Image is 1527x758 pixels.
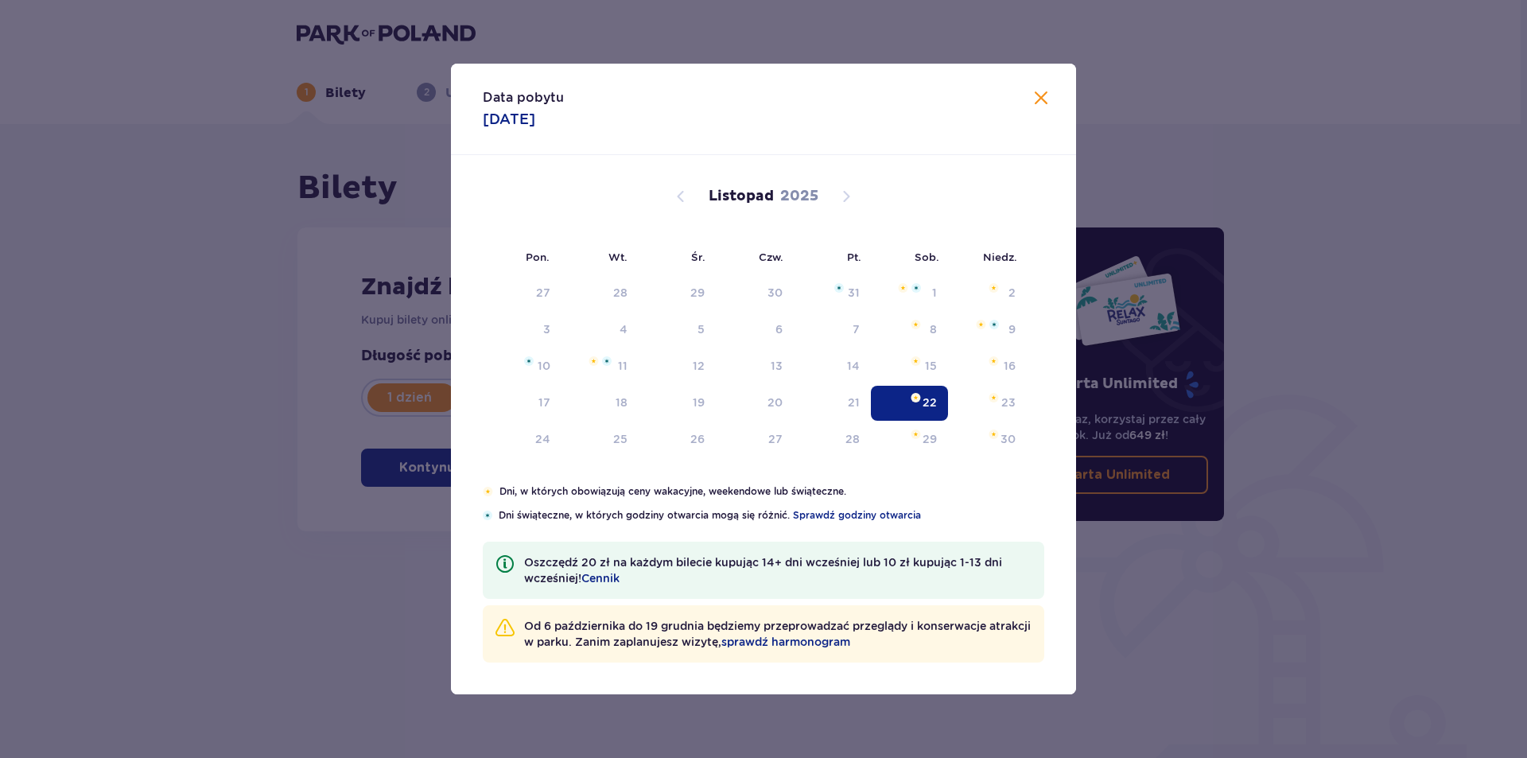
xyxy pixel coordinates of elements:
[932,285,937,301] div: 1
[834,283,844,293] img: Niebieska gwiazdka
[923,431,937,447] div: 29
[602,356,612,366] img: Niebieska gwiazdka
[948,386,1027,421] td: niedziela, 23 listopada 2025
[524,618,1032,650] p: Od 6 października do 19 grudnia będziemy przeprowadzać przeglądy i konserwacje atrakcji w parku. ...
[1001,395,1016,410] div: 23
[989,356,999,366] img: Pomarańczowa gwiazdka
[671,187,690,206] button: Poprzedni miesiąc
[524,554,1032,586] p: Oszczędź 20 zł na każdym bilecie kupując 14+ dni wcześniej lub 10 zł kupując 1-13 dni wcześniej!
[483,422,561,457] td: poniedziałek, 24 listopada 2025
[871,313,948,348] td: sobota, 8 listopada 2025
[768,431,783,447] div: 27
[930,321,937,337] div: 8
[925,358,937,374] div: 15
[780,187,818,206] p: 2025
[561,313,639,348] td: wtorek, 4 listopada 2025
[775,321,783,337] div: 6
[847,358,860,374] div: 14
[639,422,716,457] td: środa, 26 listopada 2025
[871,276,948,311] td: sobota, 1 listopada 2025
[690,285,705,301] div: 29
[1004,358,1016,374] div: 16
[499,508,1044,523] p: Dni świąteczne, w których godziny otwarcia mogą się różnić.
[948,276,1027,311] td: niedziela, 2 listopada 2025
[620,321,628,337] div: 4
[535,431,550,447] div: 24
[871,349,948,384] td: sobota, 15 listopada 2025
[848,395,860,410] div: 21
[716,313,795,348] td: czwartek, 6 listopada 2025
[639,313,716,348] td: środa, 5 listopada 2025
[794,386,871,421] td: piątek, 21 listopada 2025
[693,395,705,410] div: 19
[794,422,871,457] td: piątek, 28 listopada 2025
[989,393,999,402] img: Pomarańczowa gwiazdka
[697,321,705,337] div: 5
[911,430,921,439] img: Pomarańczowa gwiazdka
[716,276,795,311] td: czwartek, 30 października 2025
[483,349,561,384] td: poniedziałek, 10 listopada 2025
[911,393,921,402] img: Pomarańczowa gwiazdka
[499,484,1044,499] p: Dni, w których obowiązują ceny wakacyjne, weekendowe lub świąteczne.
[759,251,783,263] small: Czw.
[847,251,861,263] small: Pt.
[613,431,628,447] div: 25
[483,110,535,129] p: [DATE]
[948,349,1027,384] td: niedziela, 16 listopada 2025
[794,313,871,348] td: piątek, 7 listopada 2025
[721,634,850,650] a: sprawdź harmonogram
[581,570,620,586] a: Cennik
[483,511,492,520] img: Niebieska gwiazdka
[639,349,716,384] td: środa, 12 listopada 2025
[794,276,871,311] td: piątek, 31 października 2025
[483,313,561,348] td: poniedziałek, 3 listopada 2025
[561,422,639,457] td: wtorek, 25 listopada 2025
[848,285,860,301] div: 31
[716,422,795,457] td: czwartek, 27 listopada 2025
[911,283,921,293] img: Niebieska gwiazdka
[871,422,948,457] td: sobota, 29 listopada 2025
[837,187,856,206] button: Następny miesiąc
[948,313,1027,348] td: niedziela, 9 listopada 2025
[524,356,534,366] img: Niebieska gwiazdka
[915,251,939,263] small: Sob.
[871,386,948,421] td: Data zaznaczona. sobota, 22 listopada 2025
[898,283,908,293] img: Pomarańczowa gwiazdka
[616,395,628,410] div: 18
[483,89,564,107] p: Data pobytu
[1032,89,1051,109] button: Zamknij
[538,358,550,374] div: 10
[911,356,921,366] img: Pomarańczowa gwiazdka
[690,431,705,447] div: 26
[767,285,783,301] div: 30
[853,321,860,337] div: 7
[483,276,561,311] td: poniedziałek, 27 października 2025
[709,187,774,206] p: Listopad
[771,358,783,374] div: 13
[716,349,795,384] td: czwartek, 13 listopada 2025
[1008,321,1016,337] div: 9
[613,285,628,301] div: 28
[639,276,716,311] td: środa, 29 października 2025
[538,395,550,410] div: 17
[693,358,705,374] div: 12
[793,508,921,523] a: Sprawdź godziny otwarcia
[1008,285,1016,301] div: 2
[716,386,795,421] td: czwartek, 20 listopada 2025
[483,386,561,421] td: poniedziałek, 17 listopada 2025
[911,320,921,329] img: Pomarańczowa gwiazdka
[845,431,860,447] div: 28
[561,386,639,421] td: wtorek, 18 listopada 2025
[543,321,550,337] div: 3
[526,251,550,263] small: Pon.
[923,395,937,410] div: 22
[1001,431,1016,447] div: 30
[767,395,783,410] div: 20
[639,386,716,421] td: środa, 19 listopada 2025
[989,320,999,329] img: Niebieska gwiazdka
[589,356,599,366] img: Pomarańczowa gwiazdka
[483,487,493,496] img: Pomarańczowa gwiazdka
[948,422,1027,457] td: niedziela, 30 listopada 2025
